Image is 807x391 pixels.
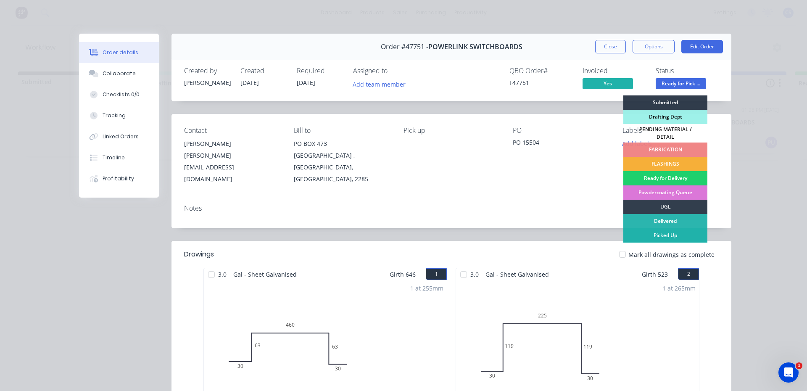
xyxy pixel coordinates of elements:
iframe: Intercom live chat [778,362,799,383]
div: 1 at 265mm [662,284,696,293]
div: Drafting Dept [623,110,707,124]
div: FABRICATION [623,143,707,157]
button: Options [633,40,675,53]
div: Linked Orders [103,133,139,140]
span: 3.0 [215,268,230,280]
div: Timeline [103,154,125,161]
button: Timeline [79,147,159,168]
div: [PERSON_NAME] [184,138,280,150]
button: Order details [79,42,159,63]
div: FLASHINGS [623,157,707,171]
div: Created by [184,67,230,75]
div: [GEOGRAPHIC_DATA] , [GEOGRAPHIC_DATA], [GEOGRAPHIC_DATA], 2285 [294,150,390,185]
div: 1 at 255mm [410,284,443,293]
div: [PERSON_NAME] [184,78,230,87]
button: Close [595,40,626,53]
div: Status [656,67,719,75]
div: Required [297,67,343,75]
button: Checklists 0/0 [79,84,159,105]
span: 1 [796,362,802,369]
span: Gal - Sheet Galvanised [482,268,552,280]
div: Picked Up [623,228,707,243]
div: [PERSON_NAME][PERSON_NAME][EMAIL_ADDRESS][DOMAIN_NAME] [184,138,280,185]
div: Invoiced [583,67,646,75]
div: Labels [622,127,719,135]
span: 3.0 [467,268,482,280]
button: Add labels [618,138,657,149]
div: Drawings [184,249,214,259]
div: Created [240,67,287,75]
span: Gal - Sheet Galvanised [230,268,300,280]
button: 1 [426,268,447,280]
div: PO BOX 473[GEOGRAPHIC_DATA] , [GEOGRAPHIC_DATA], [GEOGRAPHIC_DATA], 2285 [294,138,390,185]
span: Girth 646 [390,268,416,280]
button: Collaborate [79,63,159,84]
button: 2 [678,268,699,280]
div: Delivered [623,214,707,228]
button: Profitability [79,168,159,189]
div: Order details [103,49,138,56]
button: Tracking [79,105,159,126]
span: POWERLINK SWITCHBOARDS [428,43,522,51]
div: PO 15504 [513,138,609,150]
span: Order #47751 - [381,43,428,51]
div: Submitted [623,95,707,110]
div: PO [513,127,609,135]
div: Checklists 0/0 [103,91,140,98]
div: Ready for Delivery [623,171,707,185]
button: Ready for Pick ... [656,78,706,91]
span: Girth 523 [642,268,668,280]
span: [DATE] [240,79,259,87]
div: Notes [184,204,719,212]
div: [PERSON_NAME][EMAIL_ADDRESS][DOMAIN_NAME] [184,150,280,185]
div: F47751 [509,78,572,87]
span: Yes [583,78,633,89]
div: Bill to [294,127,390,135]
div: PO BOX 473 [294,138,390,150]
div: UGL [623,200,707,214]
div: Collaborate [103,70,136,77]
div: Tracking [103,112,126,119]
button: Add team member [348,78,410,90]
span: [DATE] [297,79,315,87]
span: Ready for Pick ... [656,78,706,89]
div: Powdercoating Queue [623,185,707,200]
div: QBO Order # [509,67,572,75]
button: Linked Orders [79,126,159,147]
div: Profitability [103,175,134,182]
button: Edit Order [681,40,723,53]
div: Assigned to [353,67,437,75]
div: PENDING MATERIAL / DETAIL [623,124,707,143]
div: Pick up [403,127,500,135]
div: Contact [184,127,280,135]
button: Add team member [353,78,410,90]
